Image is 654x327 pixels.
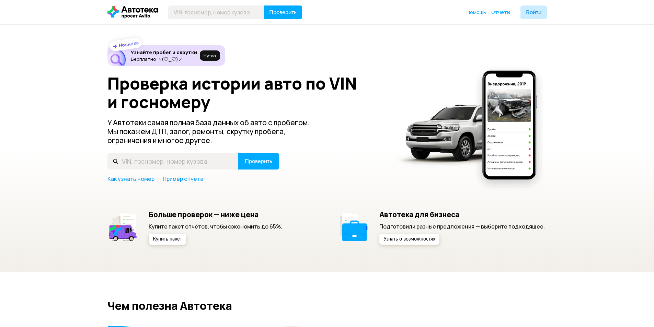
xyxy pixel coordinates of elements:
[379,210,545,219] h5: Автотека для бизнеса
[107,300,547,312] h2: Чем полезна Автотека
[379,234,439,245] button: Узнать о возможностях
[107,74,387,111] h1: Проверка истории авто по VIN и госномеру
[149,234,186,245] button: Купить пакет
[520,5,547,19] button: Войти
[107,175,154,183] a: Как узнать номер
[379,223,545,230] p: Подготовили разные предложения — выберите подходящее.
[491,9,510,16] a: Отчёты
[168,5,264,19] input: VIN, госномер, номер кузова
[238,153,279,170] button: Проверить
[383,237,435,242] span: Узнать о возможностях
[264,5,302,19] button: Проверить
[163,175,203,183] a: Пример отчёта
[204,53,216,58] span: Ну‑ка
[107,118,321,145] p: У Автотеки самая полная база данных об авто с пробегом. Мы покажем ДТП, залог, ремонты, скрутку п...
[526,10,541,15] span: Войти
[107,153,238,170] input: VIN, госномер, номер кузова
[153,237,182,242] span: Купить пакет
[131,49,197,56] h6: Узнайте пробег и скрутки
[131,56,197,62] p: Бесплатно ヽ(♡‿♡)ノ
[269,10,297,15] span: Проверить
[118,39,139,48] strong: Новинка
[149,210,282,219] h5: Больше проверок — ниже цена
[149,223,282,230] p: Купите пакет отчётов, чтобы сэкономить до 65%.
[467,9,486,15] span: Помощь
[245,159,272,164] span: Проверить
[491,9,510,15] span: Отчёты
[467,9,486,16] a: Помощь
